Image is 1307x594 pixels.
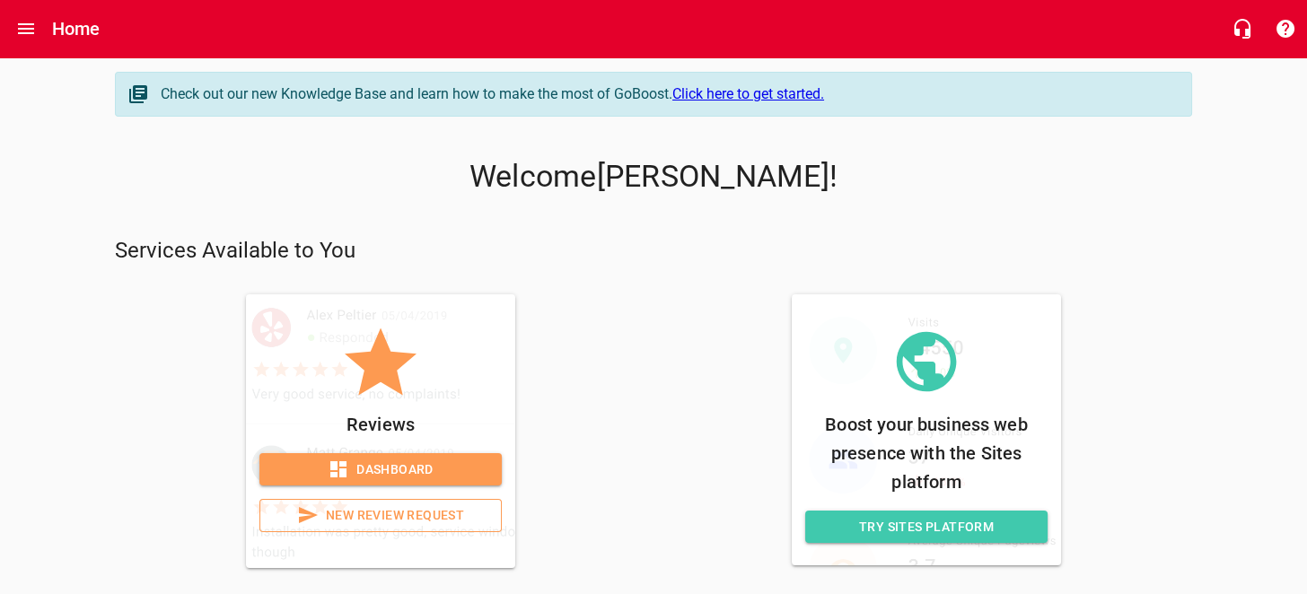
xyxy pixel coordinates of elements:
[4,7,48,50] button: Open drawer
[115,159,1192,195] p: Welcome [PERSON_NAME] !
[161,83,1173,105] div: Check out our new Knowledge Base and learn how to make the most of GoBoost.
[805,410,1048,496] p: Boost your business web presence with the Sites platform
[820,516,1033,538] span: Try Sites Platform
[805,511,1048,544] a: Try Sites Platform
[672,85,824,102] a: Click here to get started.
[1264,7,1307,50] button: Support Portal
[1221,7,1264,50] button: Live Chat
[259,410,502,439] p: Reviews
[115,237,1192,266] p: Services Available to You
[274,459,487,481] span: Dashboard
[259,499,502,532] a: New Review Request
[275,504,487,527] span: New Review Request
[52,14,101,43] h6: Home
[259,453,502,486] a: Dashboard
